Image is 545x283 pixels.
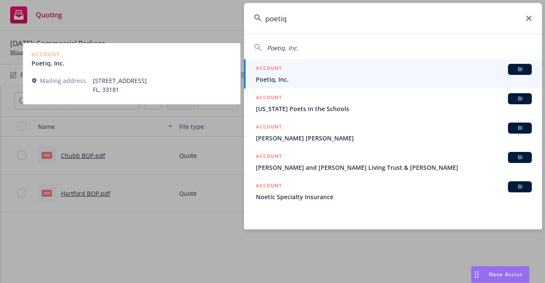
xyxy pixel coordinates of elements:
[244,177,542,206] a: ACCOUNTBINoetic Specialty Insurance
[256,181,282,192] h5: ACCOUNT
[244,147,542,177] a: ACCOUNTBI[PERSON_NAME] and [PERSON_NAME] Living Trust & [PERSON_NAME]
[511,95,528,103] span: BI
[244,3,542,34] input: Search...
[256,152,282,162] h5: ACCOUNT
[511,154,528,161] span: BI
[256,64,282,74] h5: ACCOUNT
[256,134,532,143] span: [PERSON_NAME] [PERSON_NAME]
[471,266,530,283] button: Nova Assist
[256,104,532,113] span: [US_STATE] Poets in the Schools
[256,192,532,201] span: Noetic Specialty Insurance
[256,163,532,172] span: [PERSON_NAME] and [PERSON_NAME] Living Trust & [PERSON_NAME]
[244,118,542,147] a: ACCOUNTBI[PERSON_NAME] [PERSON_NAME]
[244,89,542,118] a: ACCOUNTBI[US_STATE] Poets in the Schools
[511,66,528,73] span: BI
[244,59,542,89] a: ACCOUNTBIPoetiq, Inc.
[489,271,522,278] span: Nova Assist
[267,44,298,52] span: Poetiq, Inc.
[256,75,532,84] span: Poetiq, Inc.
[256,93,282,103] h5: ACCOUNT
[256,123,282,133] h5: ACCOUNT
[511,124,528,132] span: BI
[471,266,482,283] div: Drag to move
[511,183,528,191] span: BI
